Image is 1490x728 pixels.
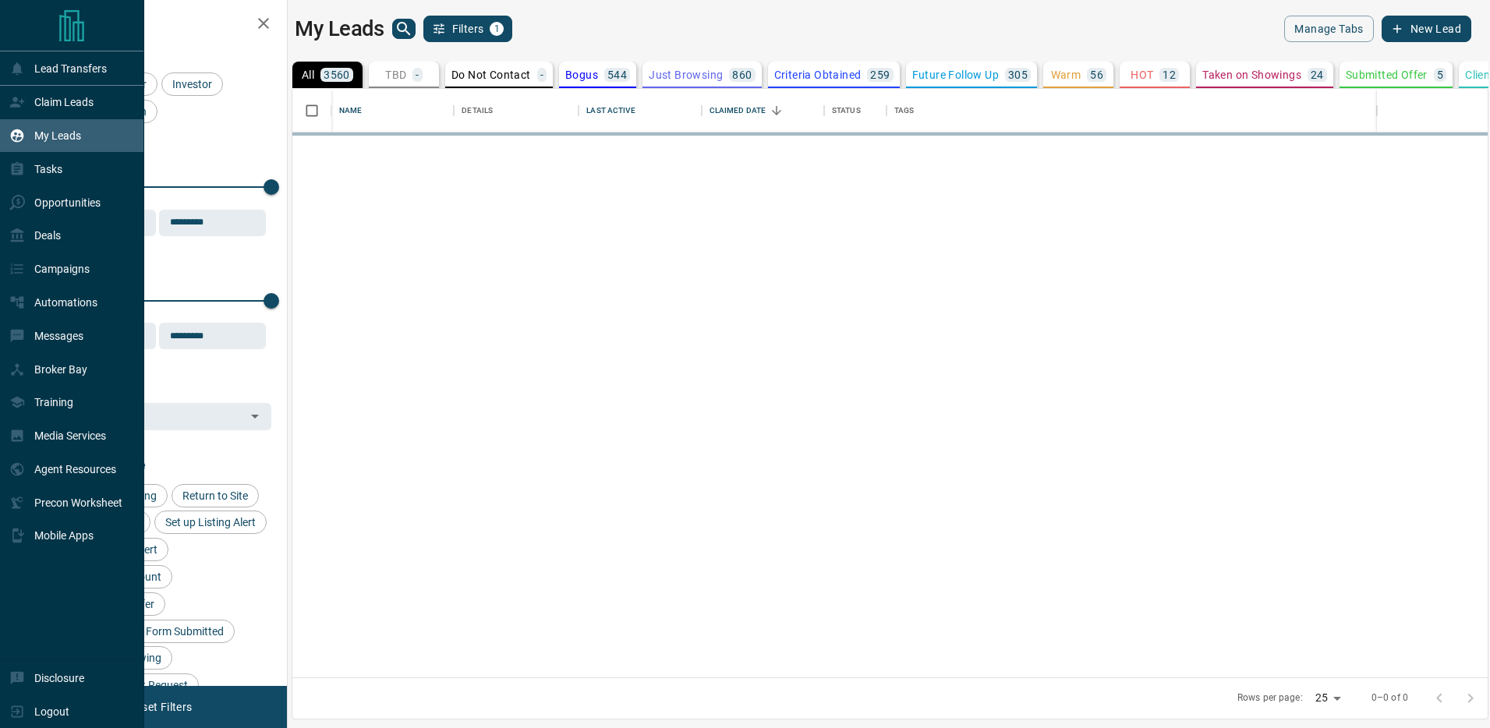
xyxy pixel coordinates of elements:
button: Sort [766,100,787,122]
p: Taken on Showings [1202,69,1301,80]
p: Rows per page: [1237,691,1303,705]
div: Return to Site [172,484,259,507]
p: HOT [1131,69,1153,80]
span: Investor [167,78,218,90]
div: Investor [161,72,223,96]
p: - [540,69,543,80]
div: Details [462,89,493,133]
div: Status [832,89,861,133]
div: Last Active [579,89,701,133]
div: Name [331,89,454,133]
div: Claimed Date [702,89,824,133]
div: Name [339,89,363,133]
p: All [302,69,314,80]
p: 3560 [324,69,350,80]
h2: Filters [50,16,271,34]
div: Last Active [586,89,635,133]
button: Open [244,405,266,427]
p: Criteria Obtained [774,69,862,80]
div: Status [824,89,887,133]
div: 25 [1309,687,1347,709]
button: Filters1 [423,16,513,42]
p: Just Browsing [649,69,723,80]
span: 1 [491,23,502,34]
h1: My Leads [295,16,384,41]
span: Set up Listing Alert [160,516,261,528]
p: Submitted Offer [1346,69,1428,80]
div: Claimed Date [710,89,766,133]
p: TBD [385,69,406,80]
p: Warm [1051,69,1081,80]
div: Details [454,89,579,133]
p: 860 [732,69,752,80]
p: 544 [607,69,627,80]
p: 0–0 of 0 [1371,691,1408,705]
button: Manage Tabs [1284,16,1373,42]
p: 259 [870,69,890,80]
div: Set up Listing Alert [154,511,267,534]
span: Return to Site [177,489,253,502]
button: New Lead [1382,16,1471,42]
div: Tags [894,89,915,133]
div: Tags [887,89,1377,133]
p: - [416,69,419,80]
p: Future Follow Up [912,69,999,80]
p: 305 [1008,69,1028,80]
p: 5 [1437,69,1443,80]
p: 12 [1163,69,1176,80]
p: Bogus [565,69,598,80]
button: search button [392,19,416,39]
p: Do Not Contact [451,69,531,80]
p: 56 [1090,69,1103,80]
button: Reset Filters [119,694,202,720]
p: 24 [1311,69,1324,80]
